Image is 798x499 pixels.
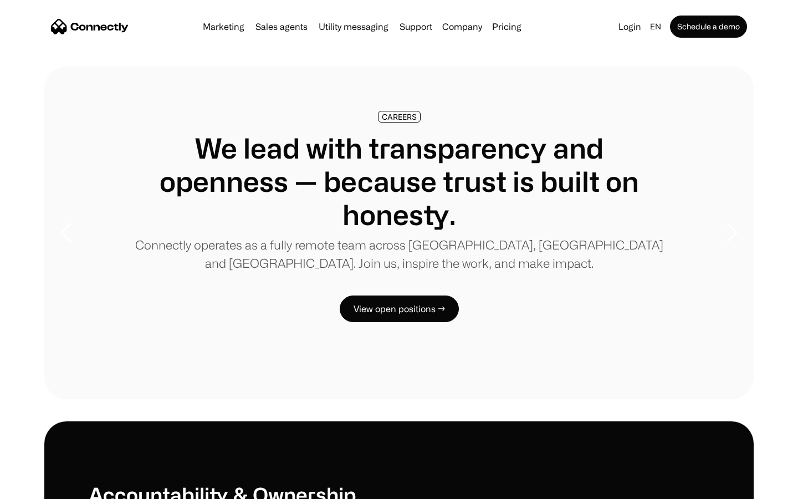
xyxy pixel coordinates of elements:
a: Utility messaging [314,22,393,31]
a: Support [395,22,437,31]
p: Connectly operates as a fully remote team across [GEOGRAPHIC_DATA], [GEOGRAPHIC_DATA] and [GEOGRA... [133,236,665,272]
aside: Language selected: English [11,478,66,495]
a: Marketing [198,22,249,31]
h1: We lead with transparency and openness — because trust is built on honesty. [133,131,665,231]
a: Schedule a demo [670,16,747,38]
a: View open positions → [340,296,459,322]
div: Company [442,19,482,34]
a: Sales agents [251,22,312,31]
a: Login [614,19,646,34]
a: Pricing [488,22,526,31]
ul: Language list [22,480,66,495]
div: CAREERS [382,113,417,121]
div: en [650,19,661,34]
